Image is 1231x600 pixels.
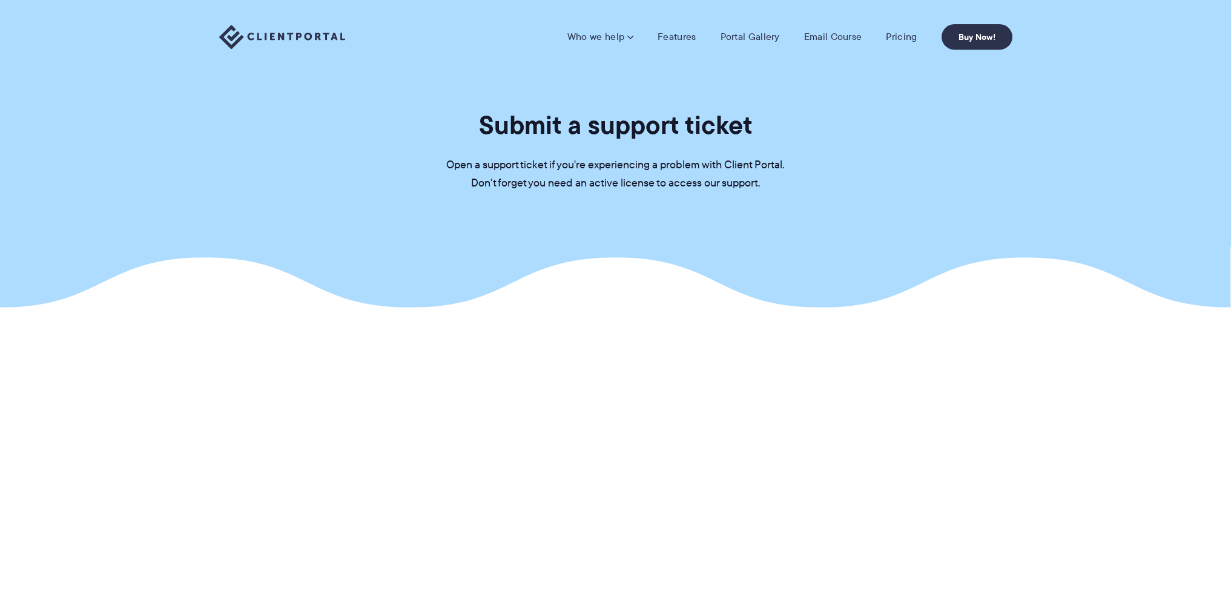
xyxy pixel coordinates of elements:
a: Features [658,31,696,43]
a: Buy Now! [942,24,1012,50]
a: Pricing [886,31,917,43]
a: Who we help [567,31,633,43]
a: Email Course [804,31,862,43]
a: Portal Gallery [721,31,780,43]
h1: Submit a support ticket [479,109,753,141]
p: Open a support ticket if you're experiencing a problem with Client Portal. Don't forget you need ... [434,156,797,193]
